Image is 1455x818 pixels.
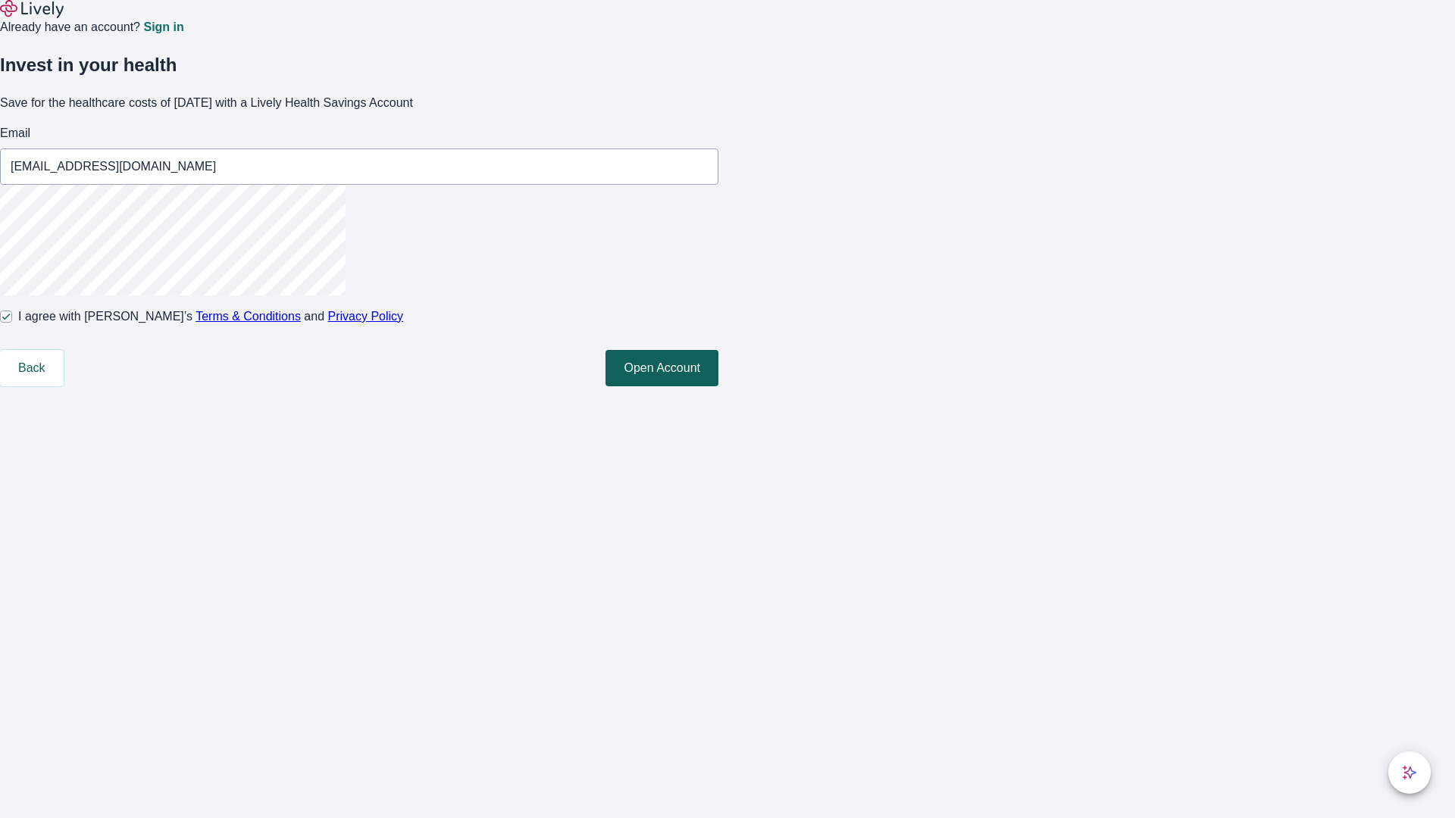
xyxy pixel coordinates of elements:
button: Open Account [605,350,718,386]
button: chat [1388,751,1431,794]
a: Terms & Conditions [196,310,301,323]
a: Privacy Policy [328,310,404,323]
a: Sign in [143,21,183,33]
span: I agree with [PERSON_NAME]’s and [18,308,403,326]
svg: Lively AI Assistant [1402,765,1417,780]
